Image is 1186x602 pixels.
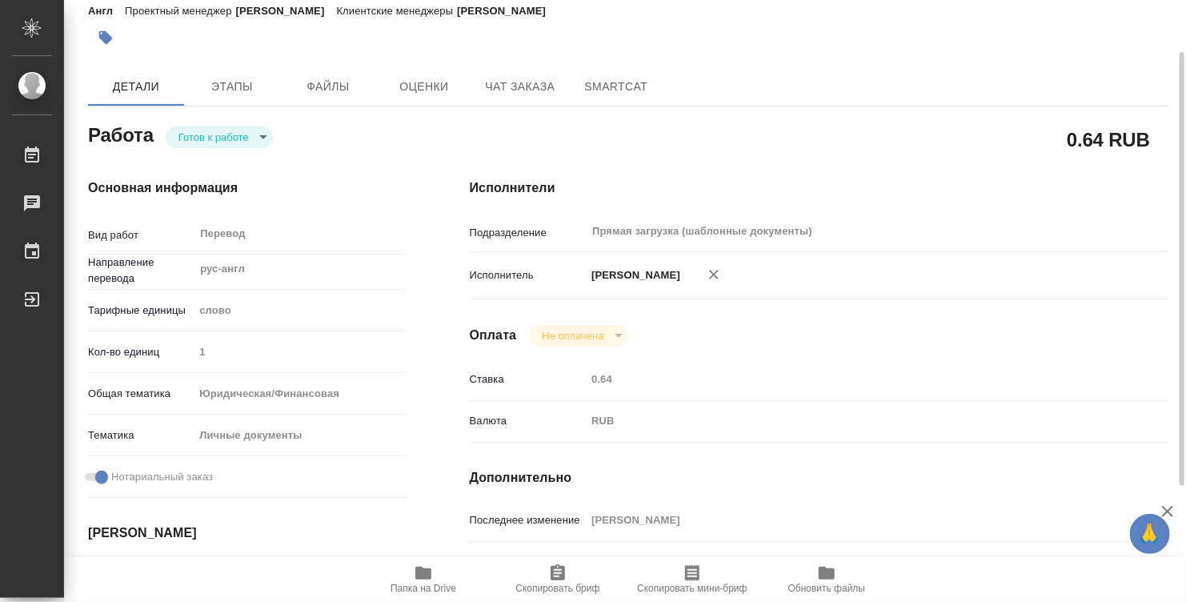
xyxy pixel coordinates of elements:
[515,583,599,594] span: Скопировать бриф
[166,126,273,148] div: Готов к работе
[470,326,517,345] h4: Оплата
[88,427,194,443] p: Тематика
[470,225,587,241] p: Подразделение
[88,303,194,319] p: Тарифные единицы
[537,329,608,343] button: Не оплачена
[1136,517,1164,551] span: 🙏
[391,583,456,594] span: Папка на Drive
[586,508,1110,532] input: Пустое поле
[637,583,747,594] span: Скопировать мини-бриф
[470,512,587,528] p: Последнее изменение
[586,267,680,283] p: [PERSON_NAME]
[586,551,1110,578] textarea: в ск
[88,524,406,543] h4: [PERSON_NAME]
[586,367,1110,391] input: Пустое поле
[529,325,627,347] div: Готов к работе
[788,583,866,594] span: Обновить файлы
[88,227,194,243] p: Вид работ
[356,557,491,602] button: Папка на Drive
[491,557,625,602] button: Скопировать бриф
[88,119,154,148] h2: Работа
[578,77,655,97] span: SmartCat
[174,130,254,144] button: Готов к работе
[386,77,463,97] span: Оценки
[1130,514,1170,554] button: 🙏
[88,20,123,55] button: Добавить тэг
[88,386,194,402] p: Общая тематика
[470,179,1168,198] h4: Исполнители
[236,5,337,17] p: [PERSON_NAME]
[111,469,213,485] span: Нотариальный заказ
[470,468,1168,488] h4: Дополнительно
[290,77,367,97] span: Файлы
[194,297,405,324] div: слово
[88,255,194,287] p: Направление перевода
[98,77,174,97] span: Детали
[194,77,270,97] span: Этапы
[470,413,587,429] p: Валюта
[696,257,731,292] button: Удалить исполнителя
[1067,126,1150,153] h2: 0.64 RUB
[470,267,587,283] p: Исполнитель
[88,179,406,198] h4: Основная информация
[88,344,194,360] p: Кол-во единиц
[194,380,405,407] div: Юридическая/Финансовая
[194,422,405,449] div: Личные документы
[470,371,587,387] p: Ставка
[625,557,759,602] button: Скопировать мини-бриф
[759,557,894,602] button: Обновить файлы
[337,5,458,17] p: Клиентские менеджеры
[586,407,1110,435] div: RUB
[125,5,235,17] p: Проектный менеджер
[482,77,559,97] span: Чат заказа
[457,5,558,17] p: [PERSON_NAME]
[194,340,405,363] input: Пустое поле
